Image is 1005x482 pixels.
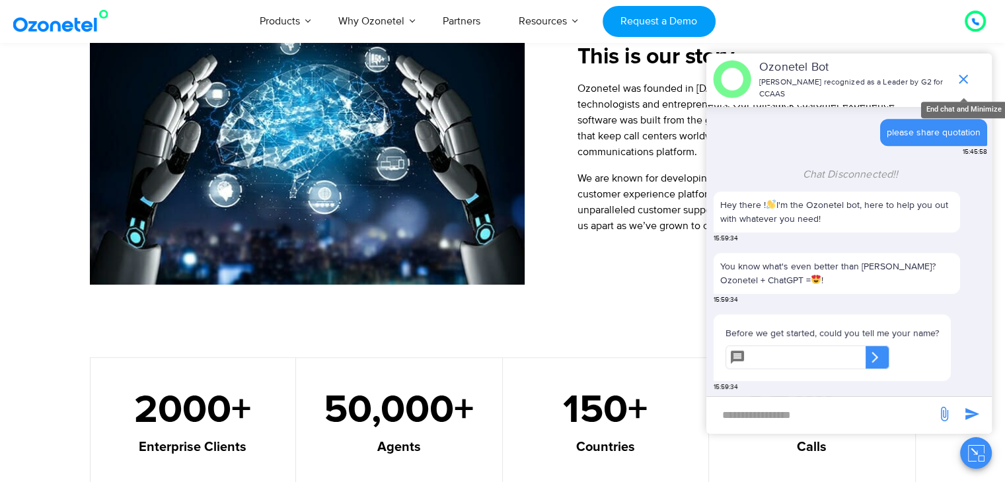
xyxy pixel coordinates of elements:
[714,382,738,392] span: 15:59:34
[887,125,981,139] div: please share quotation
[766,199,776,209] img: 👋
[454,391,485,430] span: +
[950,66,977,92] span: end chat or minimize
[577,170,916,234] p: We are known for developing and launching the first cloud-based customer experience platform in t...
[720,198,953,226] p: Hey there ! I'm the Ozonetel bot, here to help you out with whatever you need!
[714,295,738,305] span: 15:59:34
[519,440,692,454] h5: Countries
[963,147,987,157] span: 15:45:58
[577,44,916,71] h2: This is our story
[960,437,992,469] button: Close chat
[134,391,231,430] span: 2000
[713,403,930,427] div: new-msg-input
[726,326,939,340] p: Before we get started, could you tell me your name?
[803,168,899,181] span: Chat Disconnected!!
[714,234,738,244] span: 15:59:34
[713,60,751,98] img: header
[811,275,821,284] img: 😍
[231,391,279,430] span: +
[603,6,716,37] a: Request a Demo
[720,259,953,287] p: You know what's even better than [PERSON_NAME]? Ozonetel + ChatGPT = !
[628,391,692,430] span: +
[759,77,949,100] p: [PERSON_NAME] recognized as a Leader by G2 for CCAAS
[563,391,628,430] span: 150
[313,440,486,454] h5: Agents
[931,401,957,427] span: send message
[324,391,454,430] span: 50,000
[759,59,949,77] p: Ozonetel Bot
[107,440,279,454] h5: Enterprise Clients
[959,401,985,427] span: send message
[577,81,916,160] p: Ozonetel was founded in [DATE] by an experienced team of technologists and entrepreneurs. Our ful...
